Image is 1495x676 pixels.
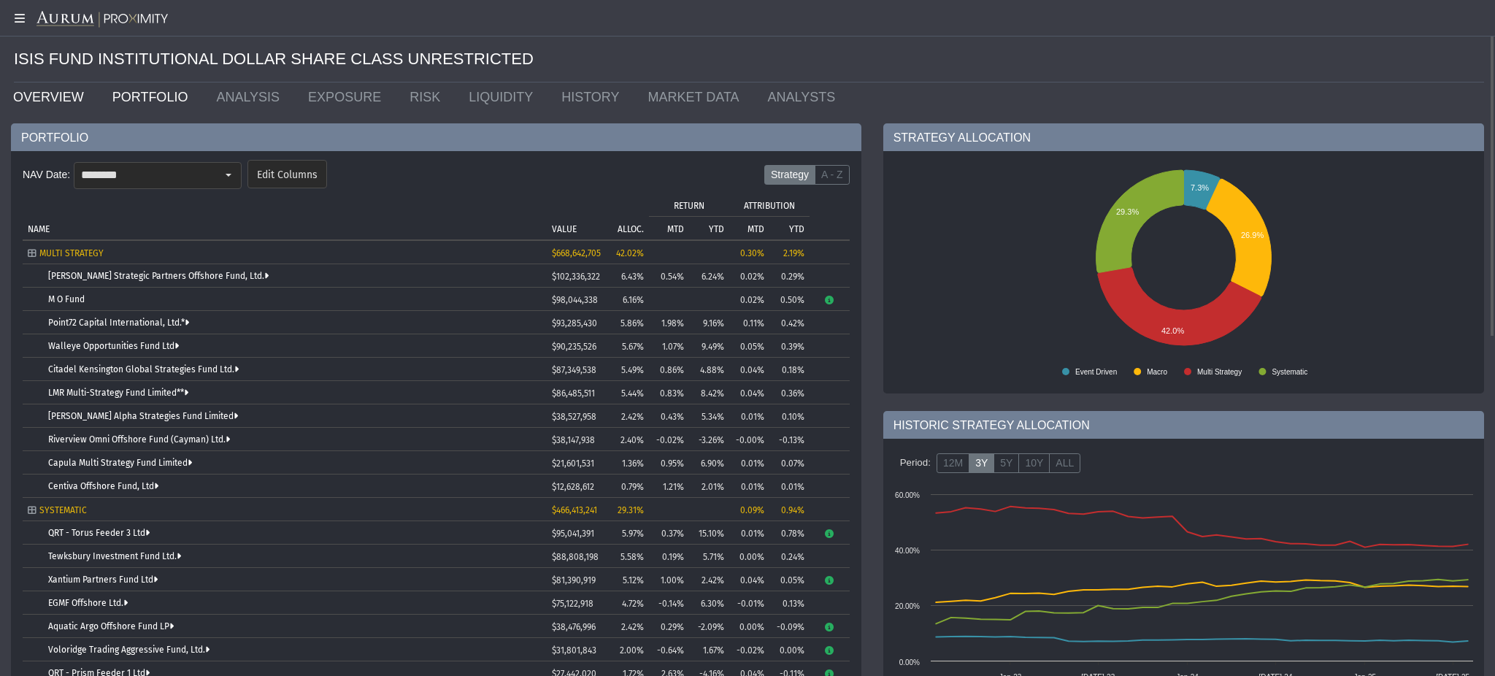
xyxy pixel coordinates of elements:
td: 0.78% [769,521,810,545]
span: $86,485,511 [552,388,595,399]
span: 1.36% [622,458,644,469]
span: 2.42% [621,622,644,632]
div: 0.30% [734,248,764,258]
span: 2.00% [620,645,644,656]
span: 5.86% [620,318,644,329]
span: 5.12% [623,575,644,585]
label: Strategy [764,165,815,185]
span: 2.40% [620,435,644,445]
td: 5.34% [689,404,729,428]
a: M O Fund [48,294,85,304]
dx-button: Edit Columns [247,160,327,188]
span: MULTI STRATEGY [39,248,104,258]
td: 5.71% [689,545,729,568]
div: NAV Date: [23,162,74,188]
td: -0.14% [649,591,689,615]
span: 42.02% [616,248,644,258]
a: QRT - Torus Feeder 3 Ltd [48,528,150,538]
text: 7.3% [1191,183,1209,192]
td: 0.05% [729,334,769,358]
a: LMR Multi-Strategy Fund Limited** [48,388,188,398]
td: 0.01% [769,475,810,498]
td: -0.02% [729,638,769,661]
td: Column VALUE [547,193,602,239]
span: 4.72% [622,599,644,609]
td: -2.09% [689,615,729,638]
div: Select [216,163,241,188]
span: $102,336,322 [552,272,600,282]
td: 1.67% [689,638,729,661]
td: 1.98% [649,311,689,334]
label: ALL [1049,453,1080,474]
a: Walleye Opportunities Fund Ltd [48,341,179,351]
td: Column MTD [649,216,689,239]
p: YTD [789,224,804,234]
text: 0.00% [899,658,919,667]
span: 2.42% [621,412,644,422]
label: 12M [937,453,969,474]
td: 9.16% [689,311,729,334]
td: 0.95% [649,451,689,475]
span: $38,147,938 [552,435,595,445]
a: ANALYSTS [757,82,853,112]
div: ISIS FUND INSTITUTIONAL DOLLAR SHARE CLASS UNRESTRICTED [14,37,1484,82]
td: Column MTD [729,216,769,239]
a: OVERVIEW [2,82,101,112]
a: LIQUIDITY [458,82,550,112]
text: 20.00% [895,602,920,610]
div: 2.19% [775,248,804,258]
text: Multi Strategy [1197,368,1242,376]
a: Capula Multi Strategy Fund Limited [48,458,192,468]
p: ATTRIBUTION [744,201,795,211]
td: -0.09% [769,615,810,638]
td: 0.05% [769,568,810,591]
span: $81,390,919 [552,575,596,585]
td: 0.00% [769,638,810,661]
label: 5Y [994,453,1019,474]
p: ALLOC. [618,224,644,234]
span: 5.49% [621,365,644,375]
td: 0.29% [649,615,689,638]
span: 5.67% [622,342,644,352]
a: EXPOSURE [297,82,399,112]
td: -3.26% [689,428,729,451]
p: MTD [667,224,684,234]
td: 4.88% [689,358,729,381]
td: 0.29% [769,264,810,288]
p: YTD [709,224,724,234]
span: $75,122,918 [552,599,593,609]
a: MARKET DATA [637,82,757,112]
span: 5.44% [621,388,644,399]
span: $98,044,338 [552,295,598,305]
a: Aquatic Argo Offshore Fund LP [48,621,174,631]
td: 0.00% [729,615,769,638]
td: 0.13% [769,591,810,615]
td: Column [810,193,850,239]
text: 26.9% [1241,231,1264,239]
text: 42.0% [1161,326,1184,335]
td: 0.02% [729,264,769,288]
p: RETURN [674,201,704,211]
div: Period: [894,450,937,475]
a: Citadel Kensington Global Strategies Fund Ltd. [48,364,239,375]
td: 0.39% [769,334,810,358]
text: 29.3% [1116,207,1139,216]
td: Column NAME [23,193,547,239]
td: 2.01% [689,475,729,498]
td: Column YTD [769,216,810,239]
a: [PERSON_NAME] Strategic Partners Offshore Fund, Ltd. [48,271,269,281]
img: Aurum-Proximity%20white.svg [36,11,168,28]
label: 10Y [1018,453,1050,474]
td: 0.18% [769,358,810,381]
span: 5.58% [620,552,644,562]
span: 6.43% [621,272,644,282]
td: 1.21% [649,475,689,498]
span: $21,601,531 [552,458,594,469]
td: -0.00% [729,428,769,451]
a: Voloridge Trading Aggressive Fund, Ltd. [48,645,210,655]
td: 0.19% [649,545,689,568]
a: PORTFOLIO [101,82,206,112]
td: 1.00% [649,568,689,591]
p: NAME [28,224,50,234]
td: 0.11% [729,311,769,334]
